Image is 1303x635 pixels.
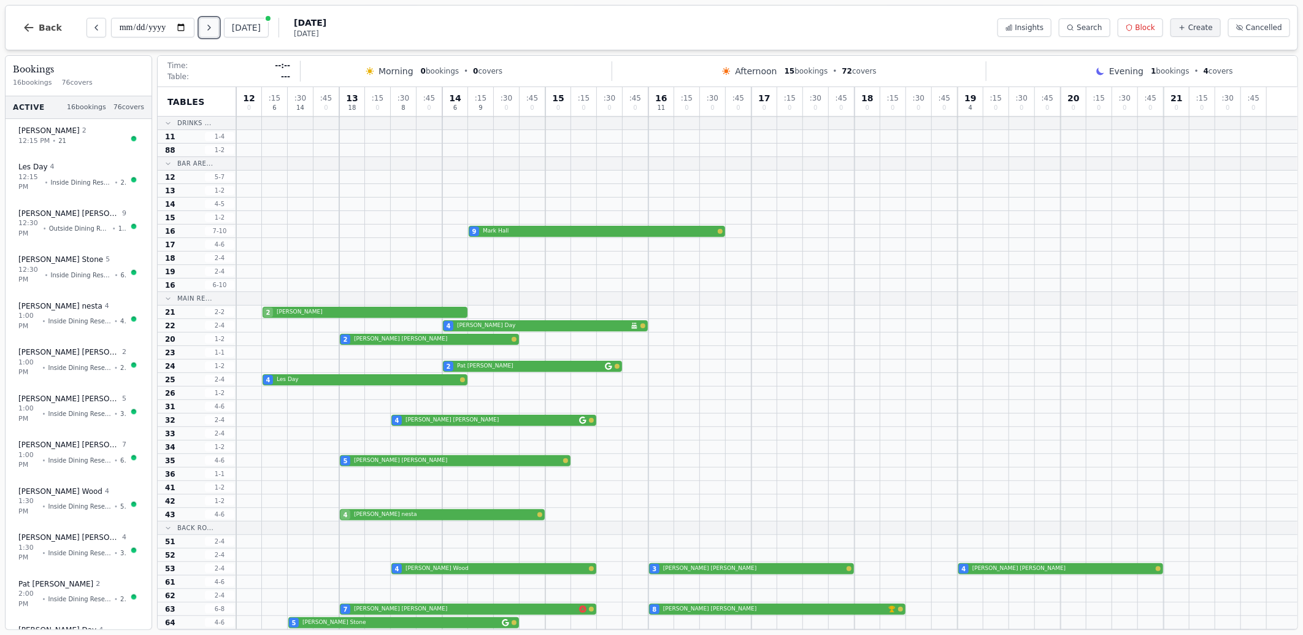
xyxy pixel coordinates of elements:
span: Pat [PERSON_NAME] [18,579,93,589]
span: 43 [120,317,126,326]
svg: Google booking [605,363,612,370]
span: bookings [785,66,828,76]
span: --:-- [275,61,290,71]
span: 4 [105,301,109,312]
span: • [114,409,118,418]
span: 0 [813,105,817,111]
span: 0 [421,67,426,75]
h3: Bookings [13,63,144,75]
span: 4 [969,105,972,111]
span: 21 [58,136,66,145]
span: • [42,502,46,511]
span: : 30 [1119,94,1131,102]
span: 31 [165,402,175,412]
span: 20 [165,334,175,344]
span: • [114,456,118,465]
span: 2 - 4 [205,321,234,330]
span: 42 [165,496,175,506]
span: 4 [122,533,126,543]
span: : 15 [887,94,899,102]
span: Drinks ... [177,118,212,128]
span: • [115,271,118,280]
span: 1 - 2 [205,145,234,155]
span: 0 [556,105,560,111]
span: Table: [167,72,189,82]
span: 2 [344,335,348,344]
span: 1 - 1 [205,469,234,479]
span: 0 [324,105,328,111]
span: 0 [994,105,997,111]
span: [PERSON_NAME] [PERSON_NAME] [406,416,577,425]
span: : 15 [1093,94,1105,102]
span: Search [1077,23,1102,33]
span: 0 [1251,105,1255,111]
span: 0 [427,105,431,111]
span: : 45 [629,94,641,102]
span: 4 - 6 [205,402,234,411]
span: 32 [120,548,126,558]
span: 5 - 7 [205,172,234,182]
span: 0 [247,105,251,111]
span: • [114,502,118,511]
span: 0 [1072,105,1075,111]
span: 2 - 4 [205,550,234,560]
span: : 30 [604,94,615,102]
span: 16 [655,94,667,102]
span: 0 [866,105,869,111]
span: 17 [165,240,175,250]
button: Block [1118,18,1163,37]
span: 23 [165,348,175,358]
span: • [43,224,47,233]
span: 15 [165,213,175,223]
span: • [42,363,46,372]
span: : 15 [578,94,590,102]
span: Inside Dining Reservations [51,271,112,280]
svg: Google booking [579,417,586,424]
span: 20 [120,363,126,372]
span: 25 [165,375,175,385]
span: Block [1136,23,1155,33]
span: bookings [1151,66,1189,76]
span: 4 [105,487,109,497]
span: : 15 [990,94,1002,102]
span: 17 [758,94,770,102]
span: 1:00 PM [18,358,40,378]
span: Bar Are... [177,159,213,168]
span: 16 [165,280,175,290]
span: 34 [165,442,175,452]
span: • [112,224,116,233]
span: 2 - 2 [205,307,234,317]
span: 0 [788,105,791,111]
span: : 15 [1196,94,1208,102]
span: 21 [165,307,175,317]
span: • [114,317,118,326]
span: Time: [167,61,188,71]
button: Les Day412:15 PM•Inside Dining Reservations•25 [10,155,147,199]
button: [PERSON_NAME] Wood41:30 PM•Inside Dining Reservations•53 [10,480,147,524]
span: bookings [421,66,459,76]
span: 43 [165,510,175,520]
span: • [42,595,46,604]
span: 4 - 6 [205,240,234,249]
span: : 30 [707,94,718,102]
span: 76 covers [113,102,144,113]
span: 4 [447,321,451,331]
span: 6 - 10 [205,280,234,290]
span: 26 [165,388,175,398]
span: : 15 [784,94,796,102]
span: 13 [165,186,175,196]
span: : 30 [1016,94,1028,102]
span: 2 [447,362,451,371]
span: 7 - 10 [205,226,234,236]
span: : 15 [372,94,383,102]
span: Mark Hall [483,227,715,236]
span: Inside Dining Reservations [48,548,112,558]
span: 14 [165,199,175,209]
span: 4 [50,162,55,172]
span: : 45 [732,94,744,102]
span: [PERSON_NAME] [PERSON_NAME] [18,394,120,404]
span: 0 [1175,105,1178,111]
span: 5 [122,394,126,404]
span: : 30 [810,94,821,102]
span: [PERSON_NAME] Wood [18,487,102,496]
